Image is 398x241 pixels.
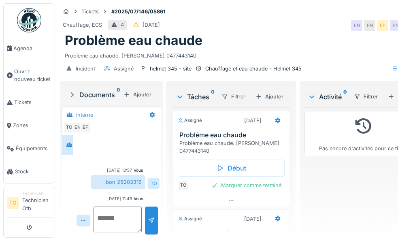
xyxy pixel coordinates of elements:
[81,8,99,15] div: Tickets
[343,92,347,102] sup: 0
[72,122,83,133] div: EN
[120,89,155,100] div: Ajouter
[208,180,285,191] div: Marquer comme terminé
[179,139,286,155] div: Problème eau chaude. [PERSON_NAME] 0477443140
[14,98,51,106] span: Tickets
[148,178,160,189] div: TO
[107,196,132,202] div: [DATE] 11:46
[107,167,132,173] div: [DATE] 12:57
[351,20,362,31] div: EN
[4,137,55,160] a: Équipements
[178,215,202,222] div: Assigné
[4,114,55,137] a: Zones
[179,131,286,139] h3: Problème eau chaude
[7,190,51,218] a: TO TechnicienTechnicien Otb
[22,190,51,215] li: Technicien Otb
[218,91,249,102] div: Filtrer
[205,65,302,73] div: Chauffage et eau chaude - Helmet 345
[7,197,19,209] li: TO
[114,65,134,73] div: Assigné
[350,91,381,102] div: Filtrer
[4,37,55,60] a: Agenda
[117,90,120,100] sup: 0
[377,20,388,31] div: EF
[22,190,51,196] div: Technicien
[4,160,55,183] a: Stock
[64,122,75,133] div: TO
[178,180,189,191] div: TO
[4,91,55,114] a: Tickets
[308,92,347,102] div: Activité
[178,117,202,124] div: Assigné
[178,160,285,177] div: Début
[121,21,124,29] div: 4
[63,21,102,29] div: Chauffage, ECS
[76,65,95,73] div: Incident
[143,21,160,29] div: [DATE]
[68,90,120,100] div: Documents
[14,68,51,83] span: Ouvrir nouveau ticket
[134,167,143,173] div: Vous
[176,92,215,102] div: Tâches
[15,168,51,175] span: Stock
[150,65,192,73] div: helmet 345 - site
[65,33,202,48] h1: Problème eau chaude
[134,196,143,202] div: Vous
[244,215,262,223] div: [DATE]
[13,122,51,129] span: Zones
[364,20,375,31] div: EN
[80,122,91,133] div: EF
[17,8,41,32] img: Badge_color-CXgf-gQk.svg
[244,117,262,124] div: [DATE]
[252,91,287,102] div: Ajouter
[179,230,286,237] h3: Problème chauffage
[4,60,55,91] a: Ouvrir nouveau ticket
[76,111,93,119] div: Interne
[16,145,51,152] span: Équipements
[91,175,145,189] div: bon 25203316
[108,8,169,15] strong: #2025/07/146/05861
[211,92,215,102] sup: 0
[13,45,51,52] span: Agenda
